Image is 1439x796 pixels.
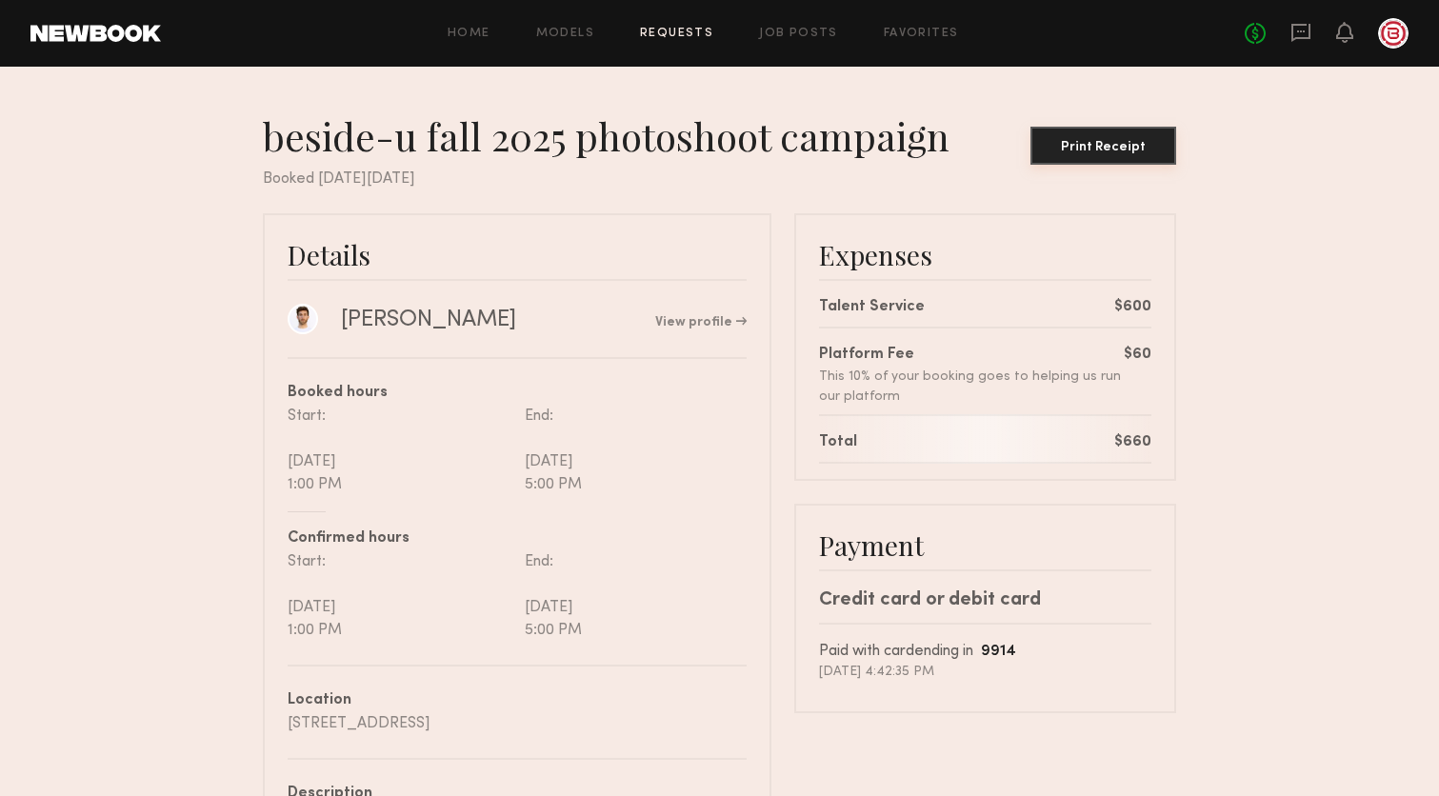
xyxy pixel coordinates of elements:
div: Print Receipt [1038,141,1169,154]
div: Paid with card ending in [819,640,1151,664]
div: [DATE] 4:42:35 PM [819,664,1151,681]
div: Booked hours [288,382,747,405]
b: 9914 [981,645,1016,659]
a: Requests [640,28,713,40]
a: Models [536,28,594,40]
a: Home [448,28,490,40]
div: Expenses [819,238,1151,271]
div: $600 [1114,296,1151,319]
div: Start: [DATE] 1:00 PM [288,405,517,496]
div: This 10% of your booking goes to helping us run our platform [819,367,1124,407]
div: $60 [1124,344,1151,367]
div: Platform Fee [819,344,1124,367]
a: Job Posts [759,28,838,40]
div: Credit card or debit card [819,587,1151,615]
div: Booked [DATE][DATE] [263,168,1176,190]
div: Total [819,431,857,454]
a: Favorites [884,28,959,40]
div: Talent Service [819,296,925,319]
div: Start: [DATE] 1:00 PM [288,550,517,642]
div: Details [288,238,747,271]
div: End: [DATE] 5:00 PM [517,550,747,642]
a: View profile [655,316,747,329]
div: End: [DATE] 5:00 PM [517,405,747,496]
div: [STREET_ADDRESS] [288,712,747,735]
div: [PERSON_NAME] [341,306,516,334]
div: $660 [1114,431,1151,454]
div: Location [288,689,747,712]
div: Confirmed hours [288,527,747,550]
div: Payment [819,528,1151,562]
button: Print Receipt [1030,127,1176,165]
div: beside-u fall 2025 photoshoot campaign [263,112,965,160]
